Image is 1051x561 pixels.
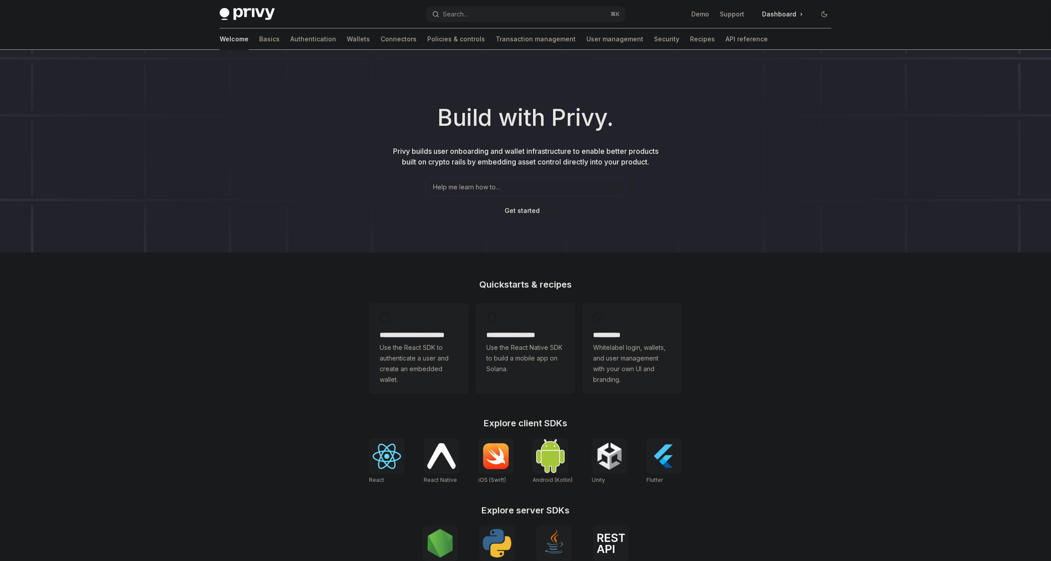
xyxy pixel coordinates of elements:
span: Use the React SDK to authenticate a user and create an embedded wallet. [380,342,458,385]
h1: Build with Privy. [14,100,1037,135]
a: API reference [726,28,768,50]
span: Use the React Native SDK to build a mobile app on Solana. [486,342,565,374]
span: Help me learn how to… [433,182,501,192]
span: Whitelabel login, wallets, and user management with your own UI and branding. [593,342,671,385]
div: Search... [443,9,468,20]
button: Open search [426,6,625,22]
button: Toggle dark mode [817,7,831,21]
a: Connectors [381,28,417,50]
a: Welcome [220,28,249,50]
img: React Native [427,443,456,469]
a: Support [720,10,744,19]
span: Get started [505,207,540,214]
a: Android (Kotlin)Android (Kotlin) [533,438,573,485]
a: Dashboard [755,7,810,21]
span: Dashboard [762,10,796,19]
img: Python [483,529,511,557]
a: iOS (Swift)iOS (Swift) [478,438,514,485]
span: Privy builds user onboarding and wallet infrastructure to enable better products built on crypto ... [393,147,658,166]
a: **** *****Whitelabel login, wallets, and user management with your own UI and branding. [582,303,682,394]
span: Unity [592,477,605,483]
span: React [369,477,384,483]
img: Java [540,529,568,557]
a: Security [654,28,679,50]
a: User management [586,28,643,50]
a: Transaction management [496,28,576,50]
img: NodeJS [426,529,454,557]
img: dark logo [220,8,275,20]
a: ReactReact [369,438,405,485]
a: Policies & controls [427,28,485,50]
a: FlutterFlutter [646,438,682,485]
img: Unity [595,442,624,470]
img: REST API [597,533,625,553]
a: Authentication [290,28,336,50]
span: Flutter [646,477,663,483]
img: iOS (Swift) [482,443,510,469]
a: Basics [259,28,280,50]
h2: Explore server SDKs [369,506,682,515]
img: Android (Kotlin) [536,439,565,473]
img: React [373,444,401,469]
a: Get started [505,206,540,215]
span: iOS (Swift) [478,477,506,483]
a: **** **** **** ***Use the React Native SDK to build a mobile app on Solana. [476,303,575,394]
h2: Explore client SDKs [369,419,682,428]
a: Recipes [690,28,715,50]
a: Demo [691,10,709,19]
h2: Quickstarts & recipes [369,280,682,289]
span: React Native [424,477,457,483]
span: ⌘ K [610,11,620,18]
span: Android (Kotlin) [533,477,573,483]
a: Wallets [347,28,370,50]
img: Flutter [650,442,678,470]
a: React NativeReact Native [424,438,459,485]
a: UnityUnity [592,438,627,485]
